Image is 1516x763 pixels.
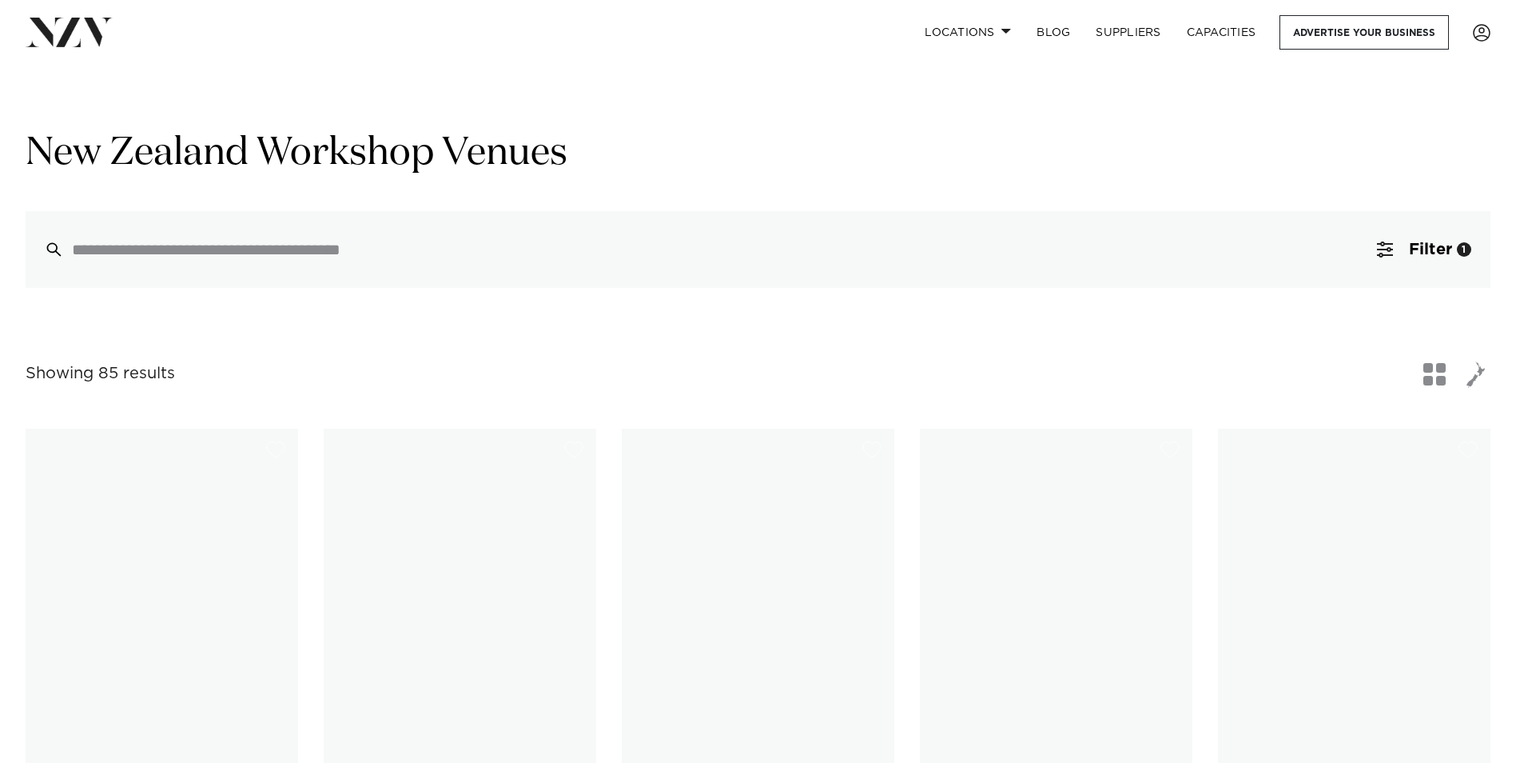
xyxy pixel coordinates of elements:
div: 1 [1457,242,1471,257]
button: Filter1 [1358,211,1490,288]
a: Locations [912,15,1024,50]
img: nzv-logo.png [26,18,113,46]
a: SUPPLIERS [1083,15,1173,50]
a: Advertise your business [1279,15,1449,50]
a: Capacities [1174,15,1269,50]
span: Filter [1409,242,1452,258]
h1: New Zealand Workshop Venues [26,129,1490,179]
div: Showing 85 results [26,362,175,386]
a: BLOG [1024,15,1083,50]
